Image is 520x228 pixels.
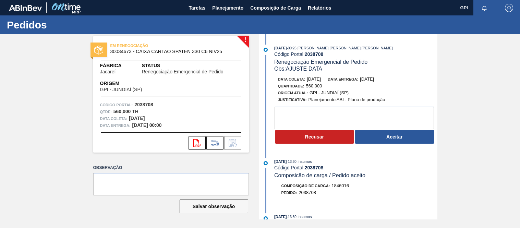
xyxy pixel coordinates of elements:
button: Salvar observação [180,200,248,213]
span: - 13:30 [287,215,297,219]
div: Abrir arquivo PDF [189,136,206,150]
button: Aceitar [355,130,434,144]
span: Pedido : [281,191,297,195]
span: Status [142,62,242,69]
span: Planejamento [212,4,243,12]
span: [DATE] [274,159,287,164]
span: [DATE] [360,76,374,82]
span: Origem Atual: [278,91,308,95]
span: 1846016 [331,183,349,188]
span: Origem [100,80,162,87]
span: Composicão de carga / Pedido aceito [274,172,365,178]
span: Composição de Carga [250,4,301,12]
strong: 2038708 [134,102,153,107]
span: : Insumos [297,215,312,219]
span: - 13:30 [287,160,297,164]
span: Composição de Carga : [281,184,330,188]
span: 30034673 - CAIXA CARTAO SPATEN 330 C6 NIV25 [110,49,235,54]
h1: Pedidos [7,21,129,29]
span: GPI - JUNDIAÍ (SP) [310,90,349,95]
span: Obs: AJUSTE DATA [274,66,322,72]
span: Justificativa: [278,98,307,102]
strong: 560,000 TH [113,109,138,114]
span: Data entrega: [328,77,358,81]
div: Ir para Composição de Carga [206,136,223,150]
strong: [DATE] [129,116,145,121]
span: Relatórios [308,4,331,12]
span: Data entrega: [100,122,131,129]
span: Qtde : [100,108,112,115]
span: Data coleta: [278,77,305,81]
span: Planejamento ABI - Plano de produção [308,97,385,102]
img: atual [264,216,268,220]
span: Fábrica [100,62,137,69]
button: Recusar [275,130,354,144]
span: Data coleta: [100,115,128,122]
span: Quantidade : [278,84,304,88]
strong: [DATE] 00:00 [132,122,162,128]
strong: 2038708 [305,51,324,57]
img: TNhmsLtSVTkK8tSr43FrP2fwEKptu5GPRR3wAAAABJRU5ErkJggg== [9,5,42,11]
span: [DATE] [307,76,321,82]
span: EM RENEGOCIAÇÃO [110,42,206,49]
img: atual [264,161,268,165]
img: atual [264,48,268,52]
div: Informar alteração no pedido [224,136,241,150]
span: Renegociação Emergencial de Pedido [274,59,367,65]
span: [DATE] [274,215,287,219]
span: Tarefas [189,4,205,12]
span: Renegociação Emergencial de Pedido [142,69,223,74]
span: 560,000 [306,83,322,88]
span: [DATE] [274,46,287,50]
img: status [94,46,103,55]
div: Código Portal: [274,51,437,57]
label: Observação [93,163,249,173]
strong: 2038708 [305,165,324,170]
span: : Insumos [297,159,312,164]
span: Jacareí [100,69,116,74]
span: Código Portal: [100,101,133,108]
button: Notificações [473,3,495,13]
span: 2038708 [299,190,316,195]
span: GPI - JUNDIAÍ (SP) [100,87,142,92]
div: Código Portal: [274,165,437,170]
span: - 09:26 [287,46,297,50]
img: Logout [505,4,513,12]
span: : [PERSON_NAME] [PERSON_NAME] [PERSON_NAME] [297,46,393,50]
